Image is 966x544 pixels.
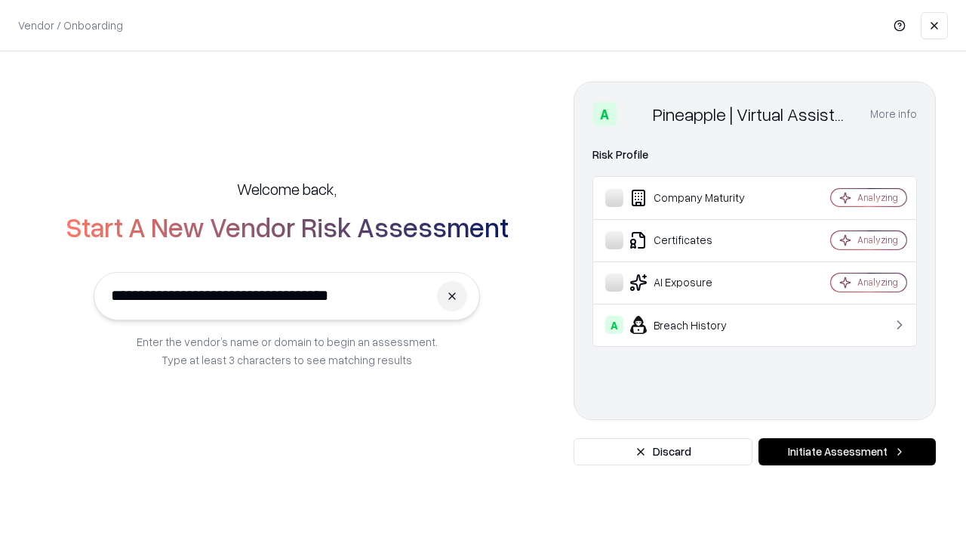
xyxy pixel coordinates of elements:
[137,332,438,369] p: Enter the vendor’s name or domain to begin an assessment. Type at least 3 characters to see match...
[592,146,917,164] div: Risk Profile
[18,17,123,33] p: Vendor / Onboarding
[592,102,617,126] div: A
[605,316,786,334] div: Breach History
[758,438,936,465] button: Initiate Assessment
[66,212,509,242] h2: Start A New Vendor Risk Assessment
[605,231,786,249] div: Certificates
[857,276,898,289] div: Analyzing
[574,438,752,465] button: Discard
[857,191,898,204] div: Analyzing
[605,274,786,292] div: AI Exposure
[857,233,898,246] div: Analyzing
[623,102,647,126] img: Pineapple | Virtual Assistant Agency
[605,316,623,334] div: A
[237,178,337,199] h5: Welcome back,
[605,189,786,207] div: Company Maturity
[653,102,852,126] div: Pineapple | Virtual Assistant Agency
[870,100,917,128] button: More info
